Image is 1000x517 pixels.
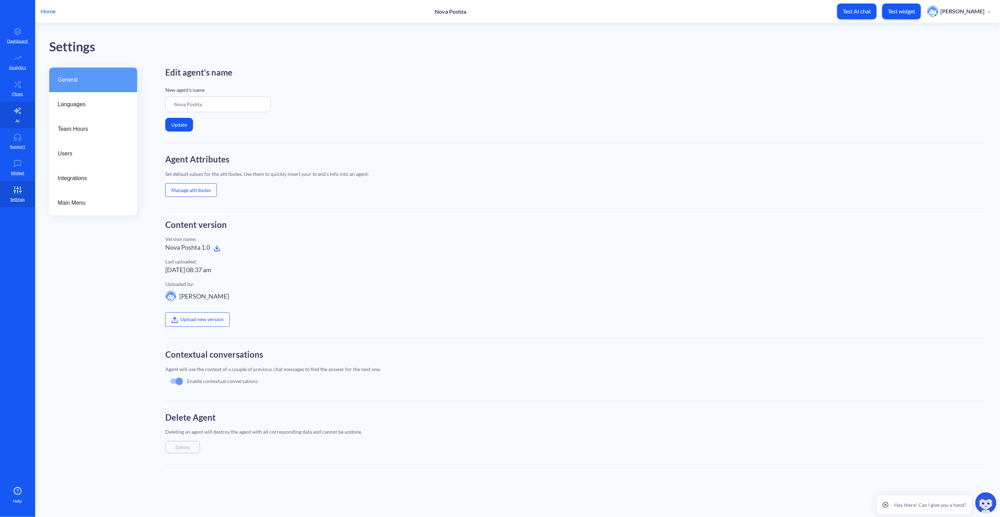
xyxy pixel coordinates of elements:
[58,76,123,84] span: General
[49,166,137,191] a: Integrations
[165,220,986,230] h2: Content version
[11,170,24,176] p: Widget
[165,312,230,326] label: Upload new version
[49,141,137,166] a: Users
[924,5,994,18] button: user photo[PERSON_NAME]
[165,154,986,165] h2: Agent Attributes
[179,292,229,301] div: [PERSON_NAME]
[165,235,986,243] div: Version name:
[975,492,996,513] img: copilot-icon.svg
[9,64,26,71] p: Analytics
[927,6,938,17] img: user photo
[58,100,123,109] span: Languages
[58,149,123,158] span: Users
[15,118,20,124] p: AI
[49,117,137,141] a: Team Hours
[165,365,986,373] div: Agent will use the context of a couple of previous chat messages to find the answer for the next ...
[49,191,137,215] a: Main Menu
[165,441,200,453] div: Delete
[7,38,28,44] p: Dashboard
[49,37,1000,57] div: Settings
[58,174,123,183] span: Integrations
[940,7,985,15] p: [PERSON_NAME]
[12,91,23,97] p: Flows
[165,291,177,302] img: user image
[58,125,123,133] span: Team Hours
[13,498,22,504] span: Help
[165,68,986,78] h2: Edit agent's name
[41,7,56,15] p: Home
[435,8,467,15] p: Nova Poshta
[843,8,871,15] p: Test AI chat
[165,413,986,423] h2: Delete Agent
[187,377,258,385] p: Enable contextual conversations
[165,280,986,288] div: Uploaded by:
[165,86,986,94] p: New agent's name
[11,196,25,203] p: Settings
[10,143,25,150] p: Support
[165,170,986,178] div: Set default values for the attributes. Use them to quickly insert your brand's info into an agent.
[837,4,877,19] button: Test AI chat
[165,96,271,112] input: Enter agent Name
[165,350,986,360] h2: Contextual conversations
[165,258,986,265] div: Last uploaded:
[165,428,986,435] div: Deleting an agent will destroy the agent with all corresponding data and cannot be undone.
[165,265,986,275] div: [DATE] 08:37 am
[49,92,137,117] a: Languages
[165,243,986,252] div: Nova Poshta 1.0
[49,68,137,92] a: General
[888,8,915,15] p: Test widget
[165,118,193,132] button: Update
[894,501,966,509] p: Hey there! Can I give you a hand?
[882,4,921,19] button: Test widget
[58,199,123,207] span: Main Menu
[165,183,217,197] button: Manage attributes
